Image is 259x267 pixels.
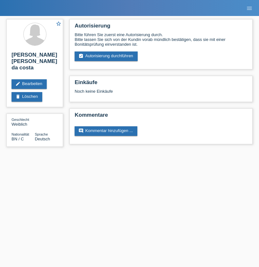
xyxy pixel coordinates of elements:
i: edit [15,81,20,86]
span: Geschlecht [12,118,29,122]
div: Weiblich [12,117,35,127]
a: commentKommentar hinzufügen ... [75,126,137,136]
span: Sprache [35,132,48,136]
i: assignment_turned_in [78,53,84,59]
div: Noch keine Einkäufe [75,89,247,98]
span: Brunei / C / 15.02.2005 [12,137,24,141]
h2: Einkäufe [75,79,247,89]
a: editBearbeiten [12,79,47,89]
h2: [PERSON_NAME] [PERSON_NAME] da costa [12,52,58,74]
i: menu [246,5,253,12]
i: delete [15,94,20,99]
a: deleteLöschen [12,92,42,102]
span: Deutsch [35,137,50,141]
i: comment [78,128,84,133]
h2: Autorisierung [75,23,247,32]
span: Nationalität [12,132,29,136]
a: menu [243,6,256,10]
div: Bitte führen Sie zuerst eine Autorisierung durch. Bitte lassen Sie sich von der Kundin vorab münd... [75,32,247,47]
a: star_border [56,21,61,27]
h2: Kommentare [75,112,247,122]
a: assignment_turned_inAutorisierung durchführen [75,51,138,61]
